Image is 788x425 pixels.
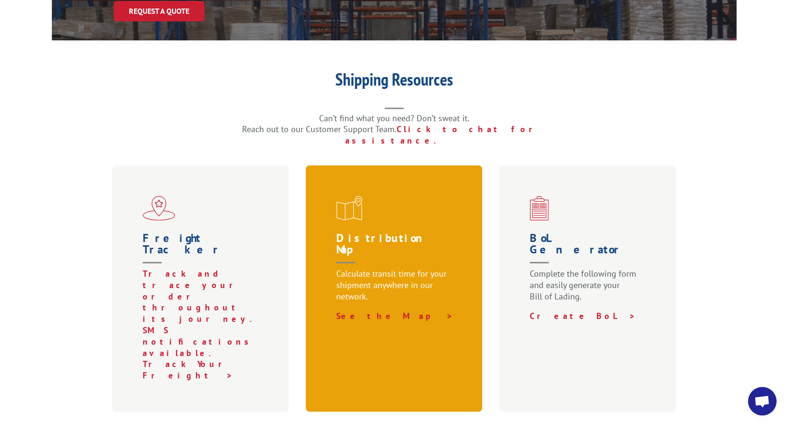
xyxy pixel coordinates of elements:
[530,268,650,310] p: Complete the following form and easily generate your Bill of Lading.
[143,268,263,358] p: Track and trace your order throughout its journey. SMS notifications available.
[114,1,204,21] a: Request a Quote
[530,310,636,321] a: Create BoL >
[336,196,362,221] img: xgs-icon-distribution-map-red
[530,196,549,221] img: xgs-icon-bo-l-generator-red
[204,113,584,146] p: Can’t find what you need? Don’t sweat it. Reach out to our Customer Support Team.
[336,268,456,310] p: Calculate transit time for your shipment anywhere in our network.
[530,232,650,268] h1: BoL Generator
[204,71,584,93] h1: Shipping Resources
[143,196,175,221] img: xgs-icon-flagship-distribution-model-red
[336,310,453,321] a: See the Map >
[143,232,263,358] a: Freight Tracker Track and trace your order throughout its journey. SMS notifications available.
[748,387,777,415] div: Open chat
[345,124,546,146] a: Click to chat for assistance.
[143,358,235,381] a: Track Your Freight >
[336,232,456,268] h1: Distribution Map
[143,232,263,268] h1: Freight Tracker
